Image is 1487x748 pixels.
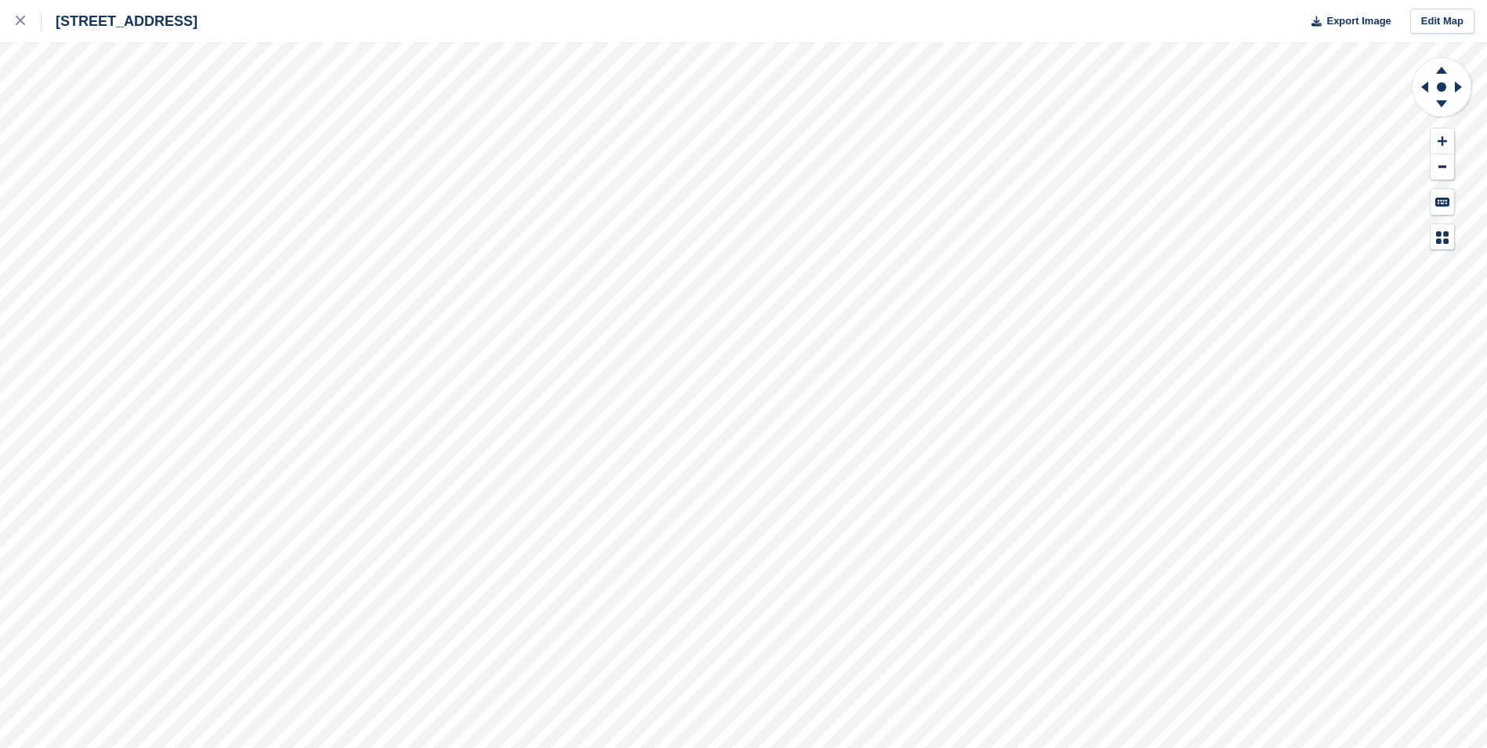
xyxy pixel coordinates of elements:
button: Zoom In [1431,129,1454,154]
button: Map Legend [1431,224,1454,250]
a: Edit Map [1410,9,1474,34]
button: Export Image [1302,9,1391,34]
button: Zoom Out [1431,154,1454,180]
div: [STREET_ADDRESS] [42,12,198,31]
span: Export Image [1326,13,1391,29]
button: Keyboard Shortcuts [1431,189,1454,215]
